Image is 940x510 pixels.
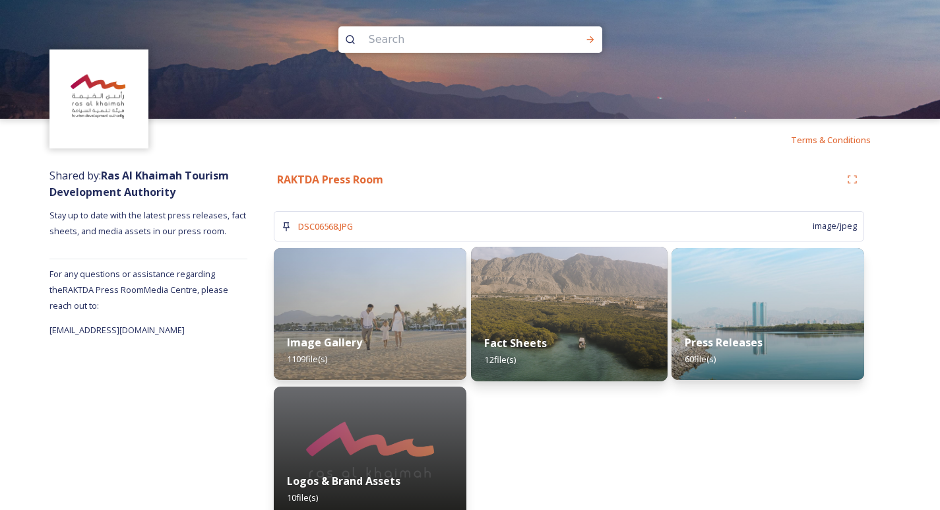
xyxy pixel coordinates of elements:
[298,220,353,232] span: DSC06568.JPG
[49,168,229,199] span: Shared by:
[287,353,327,365] span: 1109 file(s)
[362,25,543,54] input: Search
[471,247,668,381] img: f0db2a41-4a96-4f71-8a17-3ff40b09c344.jpg
[287,474,400,488] strong: Logos & Brand Assets
[287,335,362,350] strong: Image Gallery
[813,220,857,232] span: image/jpeg
[484,336,547,350] strong: Fact Sheets
[298,218,353,234] a: DSC06568.JPG
[51,51,147,147] img: Logo_RAKTDA_RGB-01.png
[685,353,716,365] span: 60 file(s)
[277,172,383,187] strong: RAKTDA Press Room
[685,335,763,350] strong: Press Releases
[274,248,466,380] img: f5718702-a796-4956-8276-a74f38c09c52.jpg
[49,168,229,199] strong: Ras Al Khaimah Tourism Development Authority
[484,354,516,366] span: 12 file(s)
[49,268,228,311] span: For any questions or assistance regarding the RAKTDA Press Room Media Centre, please reach out to:
[287,492,318,503] span: 10 file(s)
[49,324,185,336] span: [EMAIL_ADDRESS][DOMAIN_NAME]
[791,134,871,146] span: Terms & Conditions
[791,132,891,148] a: Terms & Conditions
[672,248,864,380] img: 013902d9-e17a-4d5b-8969-017c03a407ea.jpg
[49,209,248,237] span: Stay up to date with the latest press releases, fact sheets, and media assets in our press room.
